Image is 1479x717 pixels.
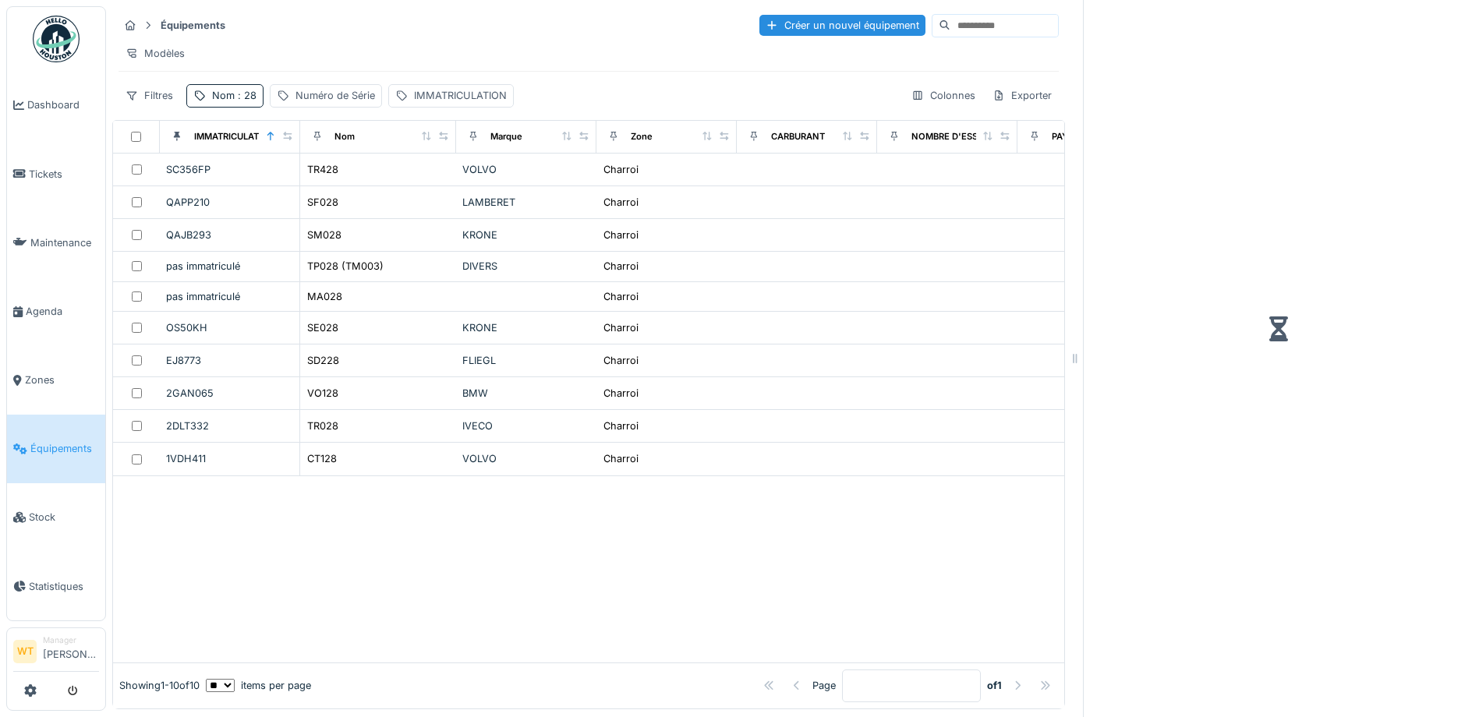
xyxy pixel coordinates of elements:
[119,42,192,65] div: Modèles
[462,386,590,401] div: BMW
[166,386,293,401] div: 2GAN065
[166,195,293,210] div: QAPP210
[295,88,375,103] div: Numéro de Série
[603,320,639,335] div: Charroi
[1052,130,1074,143] div: PAYS
[759,15,925,36] div: Créer un nouvel équipement
[462,228,590,242] div: KRONE
[307,419,338,433] div: TR028
[166,259,293,274] div: pas immatriculé
[29,579,99,594] span: Statistiques
[603,451,639,466] div: Charroi
[771,130,825,143] div: CARBURANT
[462,451,590,466] div: VOLVO
[33,16,80,62] img: Badge_color-CXgf-gQk.svg
[603,289,639,304] div: Charroi
[166,419,293,433] div: 2DLT332
[307,386,338,401] div: VO128
[7,415,105,483] a: Équipements
[27,97,99,112] span: Dashboard
[307,195,338,210] div: SF028
[166,353,293,368] div: EJ8773
[13,634,99,672] a: WT Manager[PERSON_NAME]
[206,678,311,693] div: items per page
[603,419,639,433] div: Charroi
[7,552,105,620] a: Statistiques
[43,634,99,668] li: [PERSON_NAME]
[154,18,232,33] strong: Équipements
[462,162,590,177] div: VOLVO
[29,167,99,182] span: Tickets
[462,320,590,335] div: KRONE
[490,130,522,143] div: Marque
[307,228,341,242] div: SM028
[603,386,639,401] div: Charroi
[7,71,105,140] a: Dashboard
[7,140,105,208] a: Tickets
[7,277,105,345] a: Agenda
[462,259,590,274] div: DIVERS
[7,483,105,552] a: Stock
[603,228,639,242] div: Charroi
[462,353,590,368] div: FLIEGL
[26,304,99,319] span: Agenda
[29,510,99,525] span: Stock
[985,84,1059,107] div: Exporter
[911,130,992,143] div: NOMBRE D'ESSIEU
[987,678,1002,693] strong: of 1
[30,441,99,456] span: Équipements
[462,195,590,210] div: LAMBERET
[119,678,200,693] div: Showing 1 - 10 of 10
[212,88,257,103] div: Nom
[812,678,836,693] div: Page
[43,634,99,646] div: Manager
[307,259,384,274] div: TP028 (TM003)
[194,130,275,143] div: IMMATRICULATION
[307,162,338,177] div: TR428
[603,259,639,274] div: Charroi
[166,451,293,466] div: 1VDH411
[334,130,355,143] div: Nom
[25,373,99,387] span: Zones
[603,162,639,177] div: Charroi
[7,208,105,277] a: Maintenance
[166,162,293,177] div: SC356FP
[307,289,342,304] div: MA028
[603,353,639,368] div: Charroi
[603,195,639,210] div: Charroi
[307,320,338,335] div: SE028
[307,353,339,368] div: SD228
[166,289,293,304] div: pas immatriculé
[414,88,507,103] div: IMMATRICULATION
[7,346,105,415] a: Zones
[904,84,982,107] div: Colonnes
[307,451,337,466] div: CT128
[30,235,99,250] span: Maintenance
[235,90,257,101] span: : 28
[462,419,590,433] div: IVECO
[166,228,293,242] div: QAJB293
[631,130,653,143] div: Zone
[166,320,293,335] div: OS50KH
[119,84,180,107] div: Filtres
[13,640,37,663] li: WT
